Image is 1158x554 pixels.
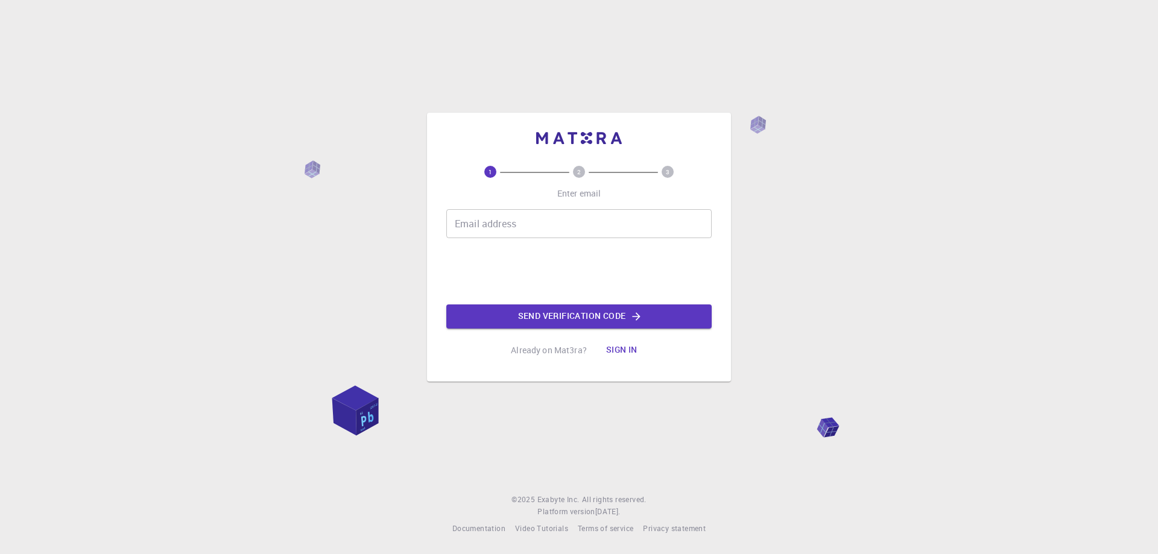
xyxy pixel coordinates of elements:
[487,248,671,295] iframe: reCAPTCHA
[596,338,647,362] button: Sign in
[446,304,712,329] button: Send verification code
[511,494,537,506] span: © 2025
[515,523,568,535] a: Video Tutorials
[557,187,601,200] p: Enter email
[537,494,580,504] span: Exabyte Inc.
[595,506,621,518] a: [DATE].
[582,494,647,506] span: All rights reserved.
[578,523,633,533] span: Terms of service
[666,168,669,176] text: 3
[595,506,621,516] span: [DATE] .
[515,523,568,533] span: Video Tutorials
[452,523,505,533] span: Documentation
[511,344,587,356] p: Already on Mat3ra?
[537,506,595,518] span: Platform version
[577,168,581,176] text: 2
[643,523,706,533] span: Privacy statement
[578,523,633,535] a: Terms of service
[537,494,580,506] a: Exabyte Inc.
[489,168,492,176] text: 1
[643,523,706,535] a: Privacy statement
[452,523,505,535] a: Documentation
